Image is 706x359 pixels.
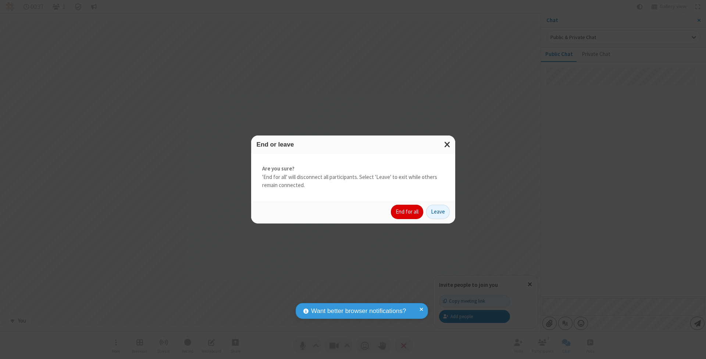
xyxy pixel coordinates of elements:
[262,165,444,173] strong: Are you sure?
[311,306,406,316] span: Want better browser notifications?
[426,205,450,219] button: Leave
[391,205,423,219] button: End for all
[257,141,450,148] h3: End or leave
[440,135,455,154] button: Close modal
[251,154,455,201] div: 'End for all' will disconnect all participants. Select 'Leave' to exit while others remain connec...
